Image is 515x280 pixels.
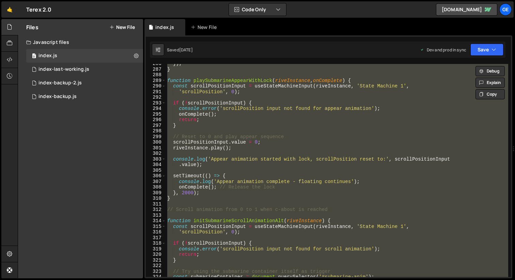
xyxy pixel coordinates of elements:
[146,134,166,140] div: 299
[146,162,166,168] div: 304
[420,47,466,53] div: Dev and prod in sync
[146,95,166,100] div: 292
[32,54,36,59] span: 0
[146,106,166,112] div: 294
[18,35,143,49] div: Javascript files
[146,83,166,89] div: 290
[155,24,174,31] div: index.js
[146,207,166,213] div: 312
[38,66,89,72] div: index-last-working.js
[146,151,166,157] div: 302
[26,63,143,76] div: 16700/45763.js
[499,3,512,16] a: Ge
[146,61,166,67] div: 286
[146,89,166,95] div: 291
[146,269,166,275] div: 323
[146,274,166,280] div: 324
[146,179,166,185] div: 307
[146,218,166,224] div: 314
[146,67,166,72] div: 287
[146,246,166,252] div: 319
[26,90,143,103] div: 16700/45680.js
[38,53,57,59] div: index.js
[146,241,166,246] div: 318
[146,139,166,145] div: 300
[26,5,51,14] div: Terex 2.0
[470,44,503,56] button: Save
[146,117,166,123] div: 296
[179,47,193,53] div: [DATE]
[38,80,82,86] div: index-backup-2.js
[146,263,166,269] div: 322
[109,24,135,30] button: New File
[26,23,38,31] h2: Files
[146,157,166,162] div: 303
[1,1,18,18] a: 🤙
[146,145,166,151] div: 301
[146,123,166,129] div: 297
[26,49,143,63] div: 16700/45632.js
[146,201,166,207] div: 311
[167,47,193,53] div: Saved
[475,66,505,76] button: Debug
[146,224,166,230] div: 315
[191,24,219,31] div: New File
[146,258,166,263] div: 321
[146,100,166,106] div: 293
[146,168,166,174] div: 305
[229,3,286,16] button: Code Only
[146,235,166,241] div: 317
[26,76,143,90] div: 16700/45762.js
[146,112,166,117] div: 295
[475,78,505,88] button: Explain
[146,184,166,190] div: 308
[475,89,505,99] button: Copy
[146,213,166,218] div: 313
[146,229,166,235] div: 316
[38,94,77,100] div: index-backup.js
[146,196,166,201] div: 310
[146,173,166,179] div: 306
[146,252,166,258] div: 320
[146,72,166,78] div: 288
[146,78,166,84] div: 289
[146,128,166,134] div: 298
[436,3,497,16] a: [DOMAIN_NAME]
[146,190,166,196] div: 309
